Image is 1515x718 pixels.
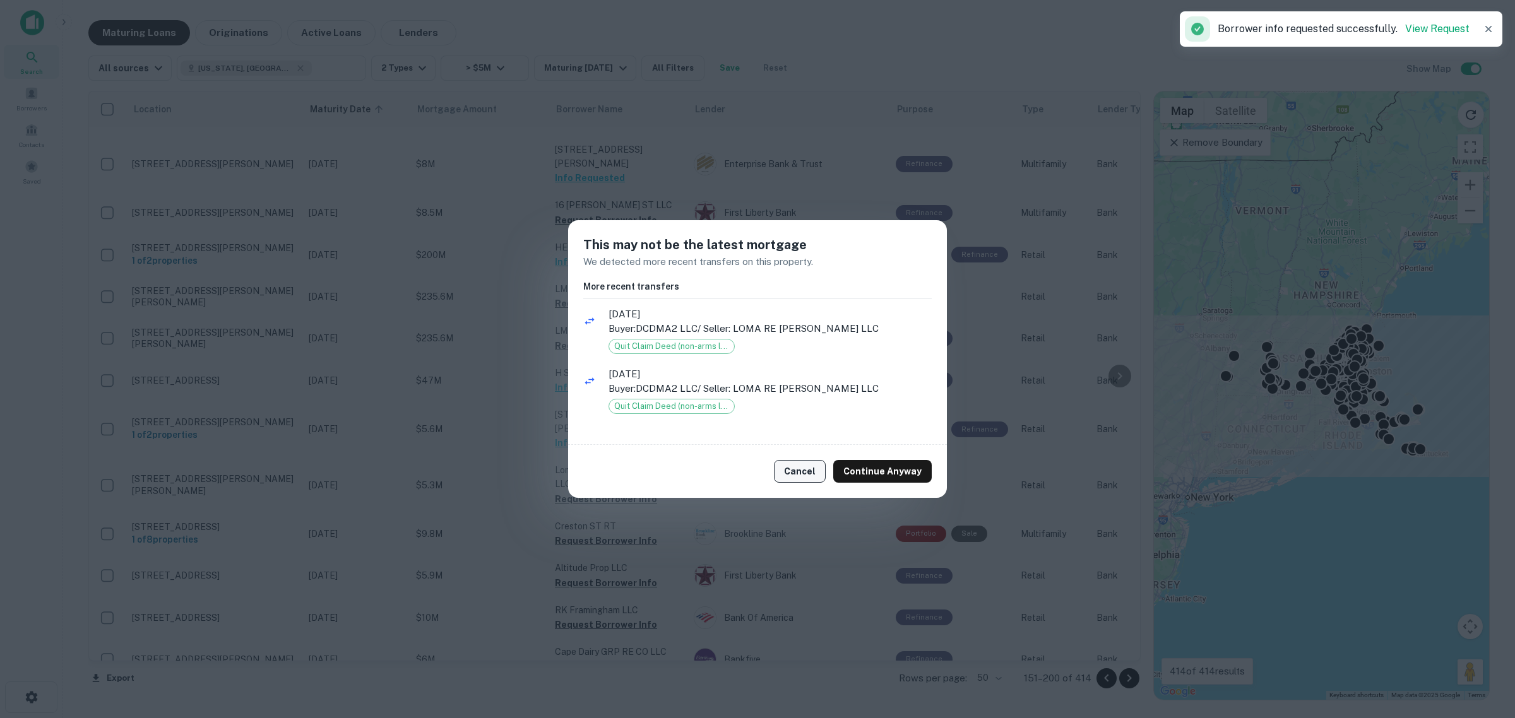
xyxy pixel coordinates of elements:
span: [DATE] [609,367,932,382]
p: Buyer: DCDMA2 LLC / Seller: LOMA RE [PERSON_NAME] LLC [609,381,932,396]
p: Borrower info requested successfully. [1218,21,1470,37]
span: Quit Claim Deed (non-arms length) [609,400,734,413]
div: Quit Claim Deed (non-arms length) [609,339,735,354]
p: Buyer: DCDMA2 LLC / Seller: LOMA RE [PERSON_NAME] LLC [609,321,932,336]
span: [DATE] [609,307,932,322]
h6: More recent transfers [583,280,932,293]
button: Continue Anyway [833,460,932,483]
iframe: Chat Widget [1452,617,1515,678]
div: Quit Claim Deed (non-arms length) [609,399,735,414]
span: Quit Claim Deed (non-arms length) [609,340,734,353]
button: Cancel [774,460,826,483]
a: View Request [1405,23,1470,35]
p: We detected more recent transfers on this property. [583,254,932,269]
h5: This may not be the latest mortgage [583,235,932,254]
